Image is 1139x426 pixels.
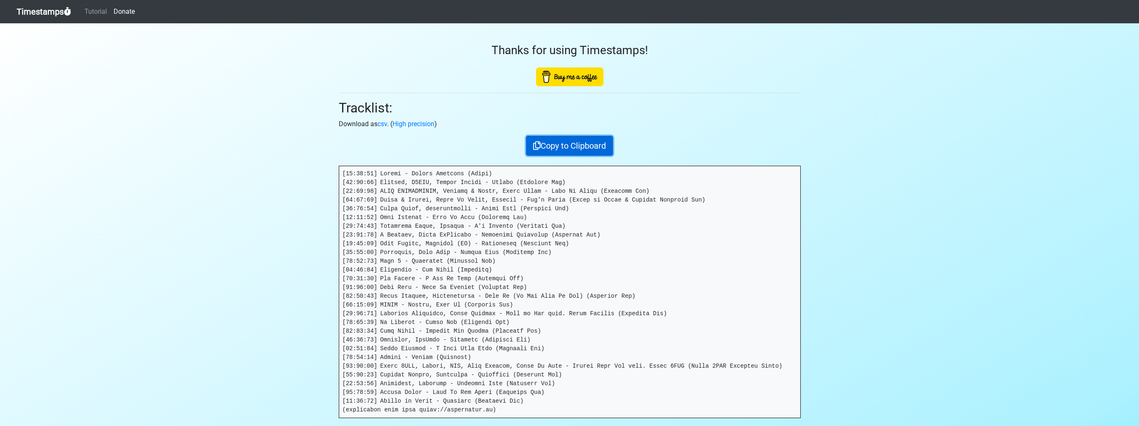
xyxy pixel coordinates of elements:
[339,119,801,129] p: Download as . ( )
[536,67,603,86] img: Buy Me A Coffee
[110,3,138,20] a: Donate
[377,120,387,128] a: csv
[339,100,801,116] h2: Tracklist:
[526,136,613,156] button: Copy to Clipboard
[392,120,434,128] a: High precision
[17,3,71,20] a: Timestamps
[339,43,801,57] h3: Thanks for using Timestamps!
[339,166,800,418] pre: [15:38:51] Loremi - Dolors Ametcons (Adipi) [42:90:66] Elitsed, D5EIU, Tempor Incidi - Utlabo (Et...
[81,3,110,20] a: Tutorial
